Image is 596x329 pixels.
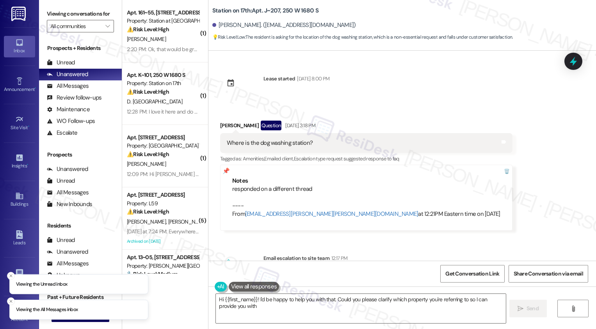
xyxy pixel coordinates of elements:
[126,237,200,246] div: Archived on [DATE]
[27,162,28,167] span: •
[264,155,294,162] span: Emailed client ,
[440,265,504,283] button: Get Conversation Link
[232,185,500,219] div: responded on a different thread ---- From at 12:21PM Eastern time on [DATE]
[4,304,35,325] a: Account
[4,266,35,287] a: Templates •
[245,210,418,218] a: [EMAIL_ADDRESS][PERSON_NAME][PERSON_NAME][DOMAIN_NAME]
[127,253,199,261] div: Apt. 13~05, [STREET_ADDRESS][PERSON_NAME]
[39,222,122,230] div: Residents
[127,17,199,25] div: Property: Station at [GEOGRAPHIC_DATA][PERSON_NAME]
[212,7,318,15] b: Station on 17th: Apt. J~207, 250 W 1680 S
[509,265,588,283] button: Share Conversation via email
[7,272,15,279] button: Close toast
[47,82,89,90] div: All Messages
[47,117,95,125] div: WO Follow-ups
[127,36,166,43] span: [PERSON_NAME]
[11,7,27,21] img: ResiDesk Logo
[4,228,35,249] a: Leads
[4,151,35,172] a: Insights •
[127,199,199,208] div: Property: L59
[295,75,329,83] div: [DATE] 8:00 PM
[127,191,199,199] div: Apt. [STREET_ADDRESS]
[127,208,169,215] strong: ⚠️ Risk Level: High
[220,153,512,164] div: Tagged as:
[168,218,209,225] span: [PERSON_NAME]
[243,155,265,162] span: Amenities ,
[527,304,539,313] span: Send
[127,26,169,33] strong: ⚠️ Risk Level: High
[127,9,199,17] div: Apt. 161~55, [STREET_ADDRESS]
[263,75,295,83] div: Lease started
[47,105,90,114] div: Maintenance
[47,248,88,256] div: Unanswered
[509,300,547,317] button: Send
[47,200,92,208] div: New Inbounds
[4,36,35,57] a: Inbox
[127,79,199,87] div: Property: Station on 17th
[127,160,166,167] span: [PERSON_NAME]
[220,121,512,133] div: [PERSON_NAME]
[261,121,281,130] div: Question
[28,124,29,129] span: •
[47,70,88,78] div: Unanswered
[127,71,199,79] div: Apt. K~101, 250 W 1680 S
[514,270,583,278] span: Share Conversation via email
[127,270,178,277] strong: 🔧 Risk Level: Medium
[35,85,36,91] span: •
[16,281,67,288] p: Viewing the Unread inbox
[7,297,15,305] button: Close toast
[329,254,348,262] div: 12:17 PM
[47,129,77,137] div: Escalate
[212,34,245,40] strong: 💡 Risk Level: Low
[445,270,499,278] span: Get Conversation Link
[518,306,523,312] i: 
[216,294,506,323] textarea: Hi {{first_name}}! I'd be happy to help you with that. Could you please clarify which property yo...
[105,23,110,29] i: 
[4,113,35,134] a: Site Visit •
[127,133,199,142] div: Apt. [STREET_ADDRESS]
[127,262,199,270] div: Property: [PERSON_NAME][GEOGRAPHIC_DATA] Townhomes
[227,139,313,147] div: Where is the dog washing station?
[232,177,248,185] b: Notes
[212,33,513,41] span: : The resident is asking for the location of the dog washing station, which is a non-essential re...
[127,46,257,53] div: 2:20 PM: Ok, that would be great! I will wait to hear back :)
[47,8,114,20] label: Viewing conversations for
[39,44,122,52] div: Prospects + Residents
[127,88,169,95] strong: ⚠️ Risk Level: High
[570,306,576,312] i: 
[47,189,89,197] div: All Messages
[47,177,75,185] div: Unread
[47,236,75,244] div: Unread
[4,189,35,210] a: Buildings
[47,260,89,268] div: All Messages
[283,121,315,130] div: [DATE] 3:18 PM
[127,142,199,150] div: Property: [GEOGRAPHIC_DATA] Townhomes
[47,94,101,102] div: Review follow-ups
[294,155,399,162] span: Escalation type request suggested response to faq
[16,306,78,313] p: Viewing the All Messages inbox
[47,59,75,67] div: Unread
[212,21,356,29] div: [PERSON_NAME]. ([EMAIL_ADDRESS][DOMAIN_NAME])
[127,98,182,105] span: D. [GEOGRAPHIC_DATA]
[47,165,88,173] div: Unanswered
[127,108,503,115] div: 12:28 PM: I love it here and do not want to move. I'm hoping since we've been good tenants and ha...
[127,151,169,158] strong: ⚠️ Risk Level: High
[127,218,168,225] span: [PERSON_NAME]
[39,151,122,159] div: Prospects
[263,254,522,265] div: Email escalation to site team
[50,20,101,32] input: All communities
